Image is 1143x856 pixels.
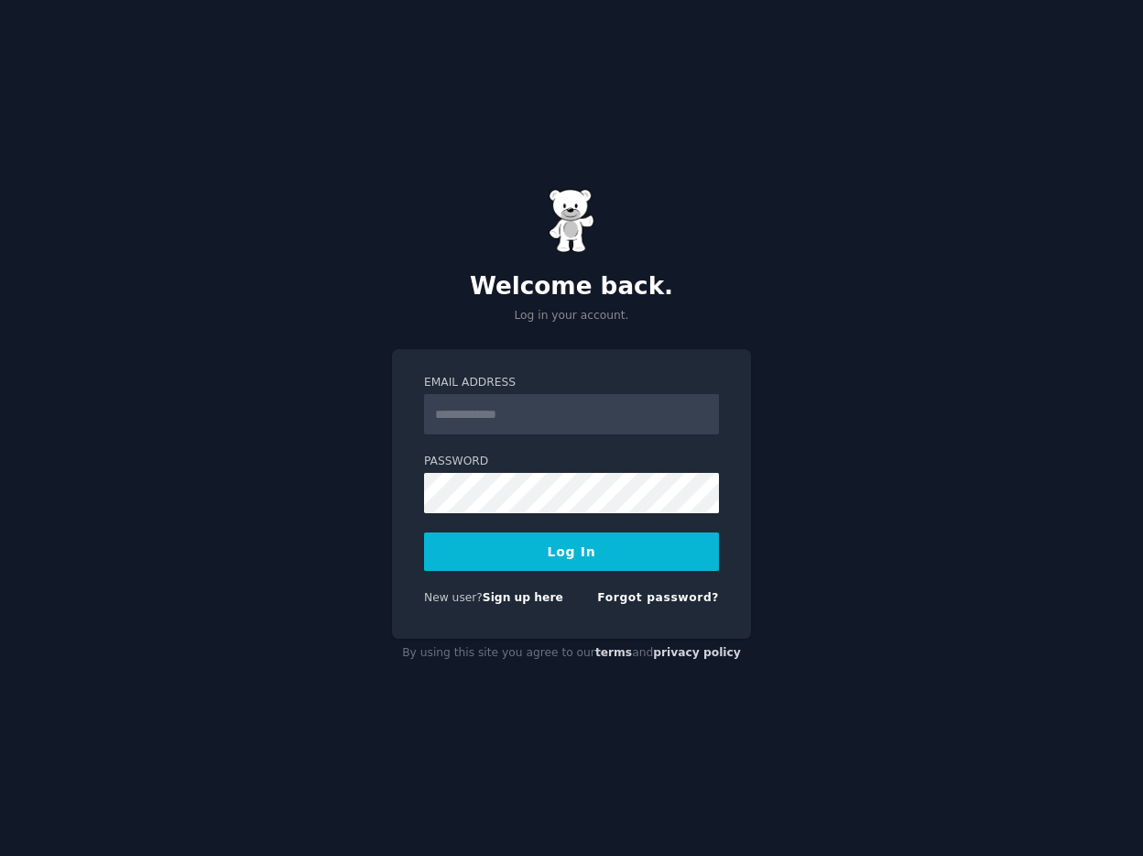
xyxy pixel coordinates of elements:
a: terms [595,646,632,659]
span: New user? [424,591,483,604]
div: By using this site you agree to our and [392,639,751,668]
a: privacy policy [653,646,741,659]
p: Log in your account. [392,308,751,324]
img: Gummy Bear [549,189,594,253]
label: Password [424,454,719,470]
label: Email Address [424,375,719,391]
h2: Welcome back. [392,272,751,302]
button: Log In [424,532,719,571]
a: Forgot password? [597,591,719,604]
a: Sign up here [483,591,563,604]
